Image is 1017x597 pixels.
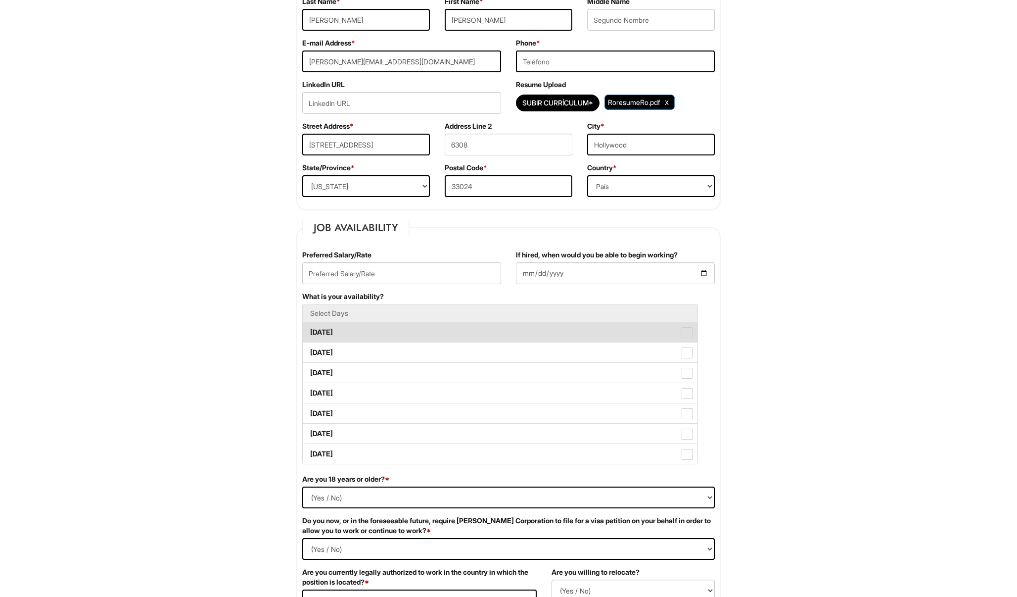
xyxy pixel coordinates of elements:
input: Código Postal [445,175,572,197]
select: País [587,175,715,197]
input: Nombre [445,9,572,31]
label: Address Line 2 [445,121,492,131]
input: Ciudad [587,134,715,155]
label: If hired, when would you be able to begin working? [516,250,678,260]
input: Preferred Salary/Rate [302,262,501,284]
select: State/Province [302,175,430,197]
label: [DATE] [303,343,697,362]
input: Dirección Email [302,50,501,72]
label: What is your availability? [302,292,384,301]
label: [DATE] [303,403,697,423]
label: LinkedIn URL [302,80,345,90]
label: Do you now, or in the foreseeable future, require [PERSON_NAME] Corporation to file for a visa pe... [302,516,715,536]
label: [DATE] [303,322,697,342]
input: Teléfono [516,50,715,72]
select: (Yes / No) [302,538,715,560]
legend: Job Availability [302,220,410,235]
input: Apt., Suite, Box, etc. [445,134,572,155]
label: Are you willing to relocate? [552,567,640,577]
input: Calle [302,134,430,155]
input: Apellido [302,9,430,31]
select: (Yes / No) [302,487,715,508]
label: City [587,121,604,131]
label: [DATE] [303,444,697,464]
span: RoresumeRo.pdf [608,98,660,106]
button: Subir Currículum*Subir Currículum* [516,95,600,111]
h5: Select Days [310,309,690,317]
label: Resume Upload [516,80,566,90]
label: State/Province [302,163,355,173]
label: Phone [516,38,540,48]
label: Are you currently legally authorized to work in the country in which the position is located? [302,567,537,587]
label: [DATE] [303,424,697,444]
label: Country [587,163,617,173]
label: Are you 18 years or older? [302,474,389,484]
label: Street Address [302,121,354,131]
label: Postal Code [445,163,487,173]
label: [DATE] [303,363,697,383]
a: Clear Uploaded File [662,96,671,109]
label: Preferred Salary/Rate [302,250,371,260]
label: [DATE] [303,383,697,403]
label: E-mail Address [302,38,355,48]
input: LinkedIn URL [302,92,501,114]
input: Segundo Nombre [587,9,715,31]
